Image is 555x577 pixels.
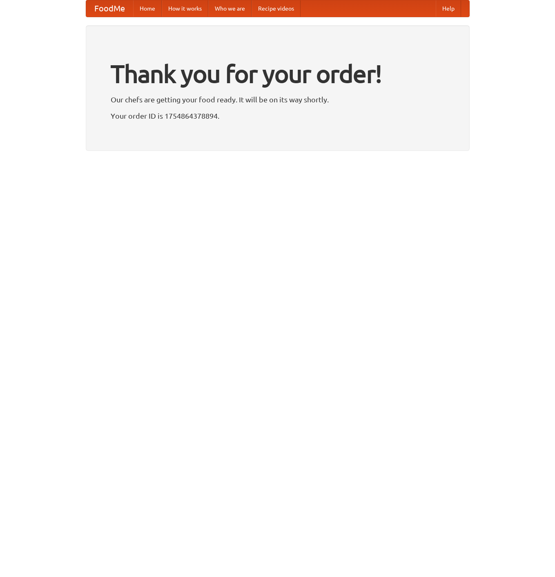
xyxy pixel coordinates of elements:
a: How it works [162,0,208,17]
a: Help [436,0,461,17]
p: Our chefs are getting your food ready. It will be on its way shortly. [111,93,445,106]
a: FoodMe [86,0,133,17]
p: Your order ID is 1754864378894. [111,110,445,122]
a: Who we are [208,0,252,17]
h1: Thank you for your order! [111,54,445,93]
a: Recipe videos [252,0,301,17]
a: Home [133,0,162,17]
